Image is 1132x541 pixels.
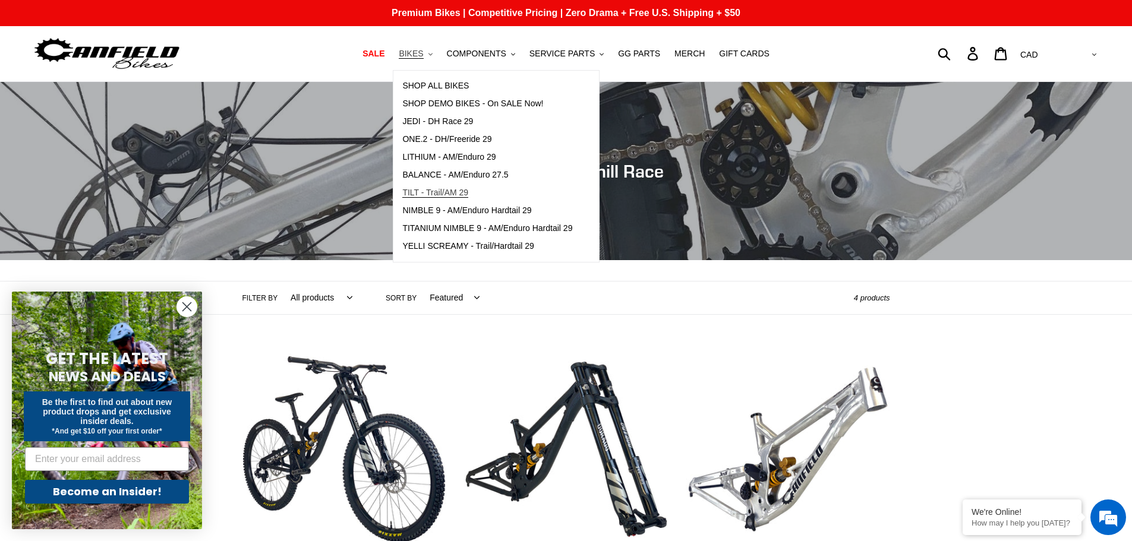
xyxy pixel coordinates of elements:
a: ONE.2 - DH/Freeride 29 [393,131,581,148]
span: SHOP DEMO BIKES - On SALE Now! [402,99,543,109]
a: LITHIUM - AM/Enduro 29 [393,148,581,166]
span: JEDI - DH Race 29 [402,116,473,126]
span: Be the first to find out about new product drops and get exclusive insider deals. [42,397,172,426]
p: How may I help you today? [972,518,1073,527]
a: GIFT CARDS [713,46,775,62]
button: COMPONENTS [441,46,521,62]
span: SERVICE PARTS [529,49,595,59]
span: 4 products [854,293,890,302]
a: BALANCE - AM/Enduro 27.5 [393,166,581,184]
span: SALE [362,49,384,59]
span: NIMBLE 9 - AM/Enduro Hardtail 29 [402,205,531,216]
span: SHOP ALL BIKES [402,81,469,91]
button: Become an Insider! [25,480,189,504]
div: Chat with us now [80,67,217,82]
img: Canfield Bikes [33,35,181,72]
a: JEDI - DH Race 29 [393,113,581,131]
a: NIMBLE 9 - AM/Enduro Hardtail 29 [393,202,581,220]
a: SHOP ALL BIKES [393,77,581,95]
button: SERVICE PARTS [524,46,610,62]
input: Search [944,40,975,67]
a: TITANIUM NIMBLE 9 - AM/Enduro Hardtail 29 [393,220,581,238]
input: Enter your email address [25,447,189,471]
span: BIKES [399,49,423,59]
span: *And get $10 off your first order* [52,427,162,435]
a: GG PARTS [612,46,666,62]
span: LITHIUM - AM/Enduro 29 [402,152,496,162]
label: Sort by [386,293,417,303]
span: YELLI SCREAMY - Trail/Hardtail 29 [402,241,534,251]
a: MERCH [669,46,711,62]
div: Navigation go back [13,65,31,83]
a: SHOP DEMO BIKES - On SALE Now! [393,95,581,113]
span: We're online! [69,150,164,270]
span: TILT - Trail/AM 29 [402,188,468,198]
span: ONE.2 - DH/Freeride 29 [402,134,491,144]
span: GET THE LATEST [46,348,168,369]
span: BALANCE - AM/Enduro 27.5 [402,170,508,180]
span: MERCH [674,49,705,59]
div: Minimize live chat window [195,6,223,34]
span: GIFT CARDS [719,49,770,59]
span: TITANIUM NIMBLE 9 - AM/Enduro Hardtail 29 [402,223,572,233]
img: d_696896380_company_1647369064580_696896380 [38,59,68,89]
span: NEWS AND DEALS [49,367,166,386]
span: COMPONENTS [447,49,506,59]
button: BIKES [393,46,438,62]
a: YELLI SCREAMY - Trail/Hardtail 29 [393,238,581,255]
a: TILT - Trail/AM 29 [393,184,581,202]
label: Filter by [242,293,278,303]
a: SALE [357,46,390,62]
span: GG PARTS [618,49,660,59]
div: We're Online! [972,507,1073,517]
button: Close dialog [176,296,197,317]
textarea: Type your message and hit 'Enter' [6,324,226,366]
